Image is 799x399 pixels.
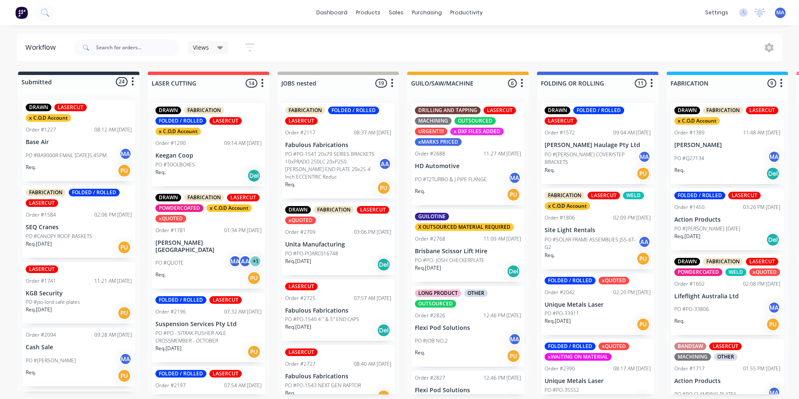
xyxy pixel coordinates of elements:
[285,373,391,380] p: Fabulous Fabrications
[26,163,36,171] p: Req.
[674,216,780,223] p: Action Products
[155,128,201,135] div: x C.O.D Account
[224,139,262,147] div: 09:14 AM [DATE]
[155,382,186,389] div: Order #2197
[209,296,242,304] div: LASERCUT
[674,204,705,211] div: Order #1450
[354,295,391,302] div: 07:57 AM [DATE]
[415,117,452,125] div: MACHINING
[545,365,575,372] div: Order #2390
[285,360,315,368] div: Order #2727
[545,129,575,137] div: Order #1572
[743,204,780,211] div: 03:26 PM [DATE]
[674,192,725,199] div: FOLDED / ROLLED
[26,290,132,297] p: KGB Security
[743,280,780,288] div: 02:08 PM [DATE]
[674,268,722,276] div: POWDERCOATED
[636,167,650,180] div: PU
[415,387,521,394] p: Flexi Pod Solutions
[22,100,135,181] div: DRAWNLASERCUTx C.O.D AccountOrder #122708:12 AM [DATE]Base AirPO #BA9000R EMAIL [DATE]5.45PMMAReq.PU
[415,374,445,382] div: Order #2827
[415,128,447,135] div: URGENT!!!!
[415,107,481,114] div: DRILLING AND TAPPING
[412,103,524,205] div: DRILLING AND TAPPINGLASERCUTMACHININGOUTSOURCEDURGENT!!!!x DXF FILES ADDEDxMARKS PRICEDOrder #268...
[508,171,521,184] div: MA
[26,306,52,313] p: Req. [DATE]
[415,176,487,183] p: PO #T2TURBO & J PIPE FLANGE
[415,300,456,308] div: OUTSOURCED
[285,181,295,188] p: Req.
[155,117,206,125] div: FOLDED / ROLLED
[412,286,524,367] div: LONG PRODUCTOTHEROUTSOURCEDOrder #282612:46 PM [DATE]Flexi Pod SolutionsPO #JOB NO.2MAReq.PU
[26,152,107,159] p: PO #BA9000R EMAIL [DATE]5.45PM
[636,318,650,331] div: PU
[545,301,651,308] p: Unique Metals Laser
[285,283,318,290] div: LASERCUT
[507,349,520,363] div: PU
[152,190,265,289] div: DRAWNFABRICATIONLASERCUTPOWDERCOATEDx C.O.D AccountxQUOTEDOrder #178101:34 PM [DATE][PERSON_NAME]...
[613,289,651,296] div: 02:20 PM [DATE]
[22,185,135,258] div: FABRICATIONFOLDED / ROLLEDLASERCUTOrder #158402:06 PM [DATE]SEQ CranesPO #CANOPY ROOF BASKETSReq....
[206,204,252,212] div: x C.O.D Account
[26,298,80,306] p: PO #po-lord safe plates
[314,206,354,214] div: FABRICATION
[94,211,132,219] div: 02:06 PM [DATE]
[357,206,389,214] div: LASERCUT
[638,150,651,163] div: MA
[118,241,131,254] div: PU
[484,312,521,319] div: 12:46 PM [DATE]
[285,142,391,149] p: Fabulous Fabrications
[96,39,179,56] input: Search for orders...
[743,365,780,372] div: 01:55 PM [DATE]
[768,386,780,399] div: MA
[545,277,596,284] div: FOLDED / ROLLED
[415,289,461,297] div: LONG PRODUCT
[26,126,56,134] div: Order #1227
[285,117,318,125] div: LASERCUT
[26,114,71,122] div: x C.O.D Account
[415,312,445,319] div: Order #2826
[415,150,445,158] div: Order #2688
[224,308,262,316] div: 07:32 AM [DATE]
[674,155,704,162] p: PO #Q27134
[674,343,706,350] div: BANDSAW
[285,250,338,257] p: PO #PO-POARC016748
[155,329,262,345] p: PO #PO - SITRAK PUSHER AXLE CROSSMEMBER - OCTOBER
[464,289,488,297] div: OTHER
[541,188,654,269] div: FABRICATIONLASERCUTWELDx C.O.D AccountOrder #180602:09 PM [DATE]Site Light RentalsPO #SOLAR FRAME...
[599,343,629,350] div: xQUOTED
[94,126,132,134] div: 08:12 AM [DATE]
[239,255,251,268] div: AA
[415,223,514,231] div: X OUTSOURCED MATERIAL REQUIRED
[26,344,132,351] p: Cash Sale
[636,252,650,265] div: PU
[26,265,58,273] div: LASERCUT
[155,107,181,114] div: DRAWN
[671,188,784,250] div: FOLDED / ROLLEDLASERCUTOrder #145003:26 PM [DATE]Action ProductsPO #[PERSON_NAME] [DATE]Req.[DATE...
[674,142,780,149] p: [PERSON_NAME]
[545,107,570,114] div: DRAWN
[415,235,445,243] div: Order #2768
[312,6,352,19] a: dashboard
[674,391,737,398] p: PO #PO-CLAMPING PLATES
[613,214,651,222] div: 02:09 PM [DATE]
[285,295,315,302] div: Order #2725
[285,382,361,389] p: PO #PO-1543 NEXT GEN RAPTOR
[155,169,166,176] p: Req.
[415,257,484,264] p: PO #PO- JOSH CHECKERPLATE
[118,164,131,177] div: PU
[768,150,780,163] div: MA
[249,255,262,268] div: + 1
[155,152,262,159] p: Keegan Coop
[415,248,521,255] p: Brisbane Scissor Lift Hire
[508,333,521,345] div: MA
[703,258,743,265] div: FABRICATION
[541,273,654,335] div: FOLDED / ROLLEDxQUOTEDOrder #204202:20 PM [DATE]Unique Metals LaserPO #PO-33911Req.[DATE]PU
[766,233,780,246] div: Del
[746,258,778,265] div: LASERCUT
[484,374,521,382] div: 12:46 PM [DATE]
[26,233,92,240] p: PO #CANOPY ROOF BASKETS
[285,241,391,248] p: Unita Manufacturing
[354,360,391,368] div: 08:40 AM [DATE]
[285,348,318,356] div: LASERCUT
